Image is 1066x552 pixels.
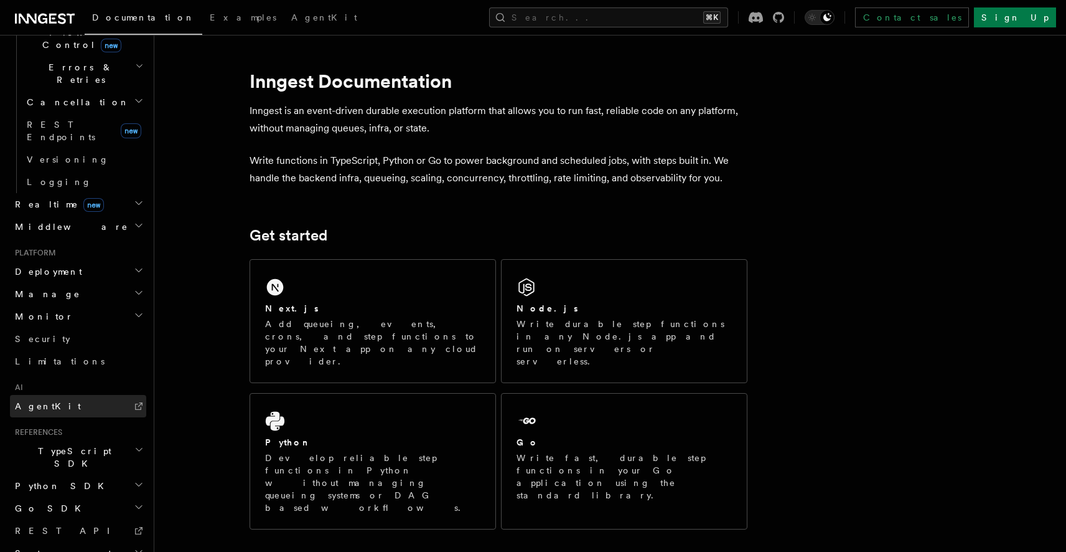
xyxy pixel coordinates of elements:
span: Errors & Retries [22,61,135,86]
span: Documentation [92,12,195,22]
button: Deployment [10,260,146,283]
span: Versioning [27,155,109,164]
h1: Inngest Documentation [250,70,747,92]
a: Versioning [22,148,146,171]
span: new [83,198,104,212]
button: Errors & Retries [22,56,146,91]
button: TypeScript SDK [10,440,146,475]
span: new [121,123,141,138]
button: Monitor [10,305,146,328]
p: Develop reliable step functions in Python without managing queueing systems or DAG based workflows. [265,452,480,514]
a: AgentKit [10,395,146,417]
a: Sign Up [974,7,1056,27]
span: Security [15,334,70,344]
h2: Go [517,436,539,449]
span: AgentKit [291,12,357,22]
button: Manage [10,283,146,305]
span: REST API [15,526,121,536]
span: Middleware [10,221,128,233]
span: Cancellation [22,96,129,108]
span: REST Endpoints [27,120,95,142]
span: References [10,427,62,437]
p: Write functions in TypeScript, Python or Go to power background and scheduled jobs, with steps bu... [250,152,747,187]
p: Inngest is an event-driven durable execution platform that allows you to run fast, reliable code ... [250,102,747,137]
a: REST Endpointsnew [22,113,146,148]
button: Go SDK [10,497,146,520]
a: Security [10,328,146,350]
span: Python SDK [10,480,111,492]
a: Limitations [10,350,146,373]
span: new [101,39,121,52]
span: Deployment [10,265,82,278]
a: Node.jsWrite durable step functions in any Node.js app and run on servers or serverless. [501,259,747,383]
button: Flow Controlnew [22,21,146,56]
span: Flow Control [22,26,137,51]
a: GoWrite fast, durable step functions in your Go application using the standard library. [501,393,747,530]
a: AgentKit [284,4,365,34]
span: Limitations [15,356,105,366]
a: Get started [250,227,327,244]
button: Search...⌘K [489,7,728,27]
h2: Python [265,436,311,449]
a: Documentation [85,4,202,35]
h2: Node.js [517,302,578,315]
span: Examples [210,12,276,22]
span: AgentKit [15,401,81,411]
a: PythonDevelop reliable step functions in Python without managing queueing systems or DAG based wo... [250,393,496,530]
p: Add queueing, events, crons, and step functions to your Next app on any cloud provider. [265,318,480,368]
span: Realtime [10,198,104,211]
a: Next.jsAdd queueing, events, crons, and step functions to your Next app on any cloud provider. [250,259,496,383]
button: Cancellation [22,91,146,113]
button: Python SDK [10,475,146,497]
h2: Next.js [265,302,319,315]
a: Contact sales [855,7,969,27]
button: Toggle dark mode [805,10,835,25]
span: AI [10,383,23,393]
span: TypeScript SDK [10,445,134,470]
span: Monitor [10,310,73,323]
span: Manage [10,288,80,300]
button: Middleware [10,216,146,238]
a: REST API [10,520,146,542]
kbd: ⌘K [703,11,721,24]
span: Go SDK [10,502,88,515]
p: Write fast, durable step functions in your Go application using the standard library. [517,452,732,502]
a: Examples [202,4,284,34]
p: Write durable step functions in any Node.js app and run on servers or serverless. [517,318,732,368]
button: Realtimenew [10,193,146,216]
span: Platform [10,248,56,258]
span: Logging [27,177,91,187]
a: Logging [22,171,146,193]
